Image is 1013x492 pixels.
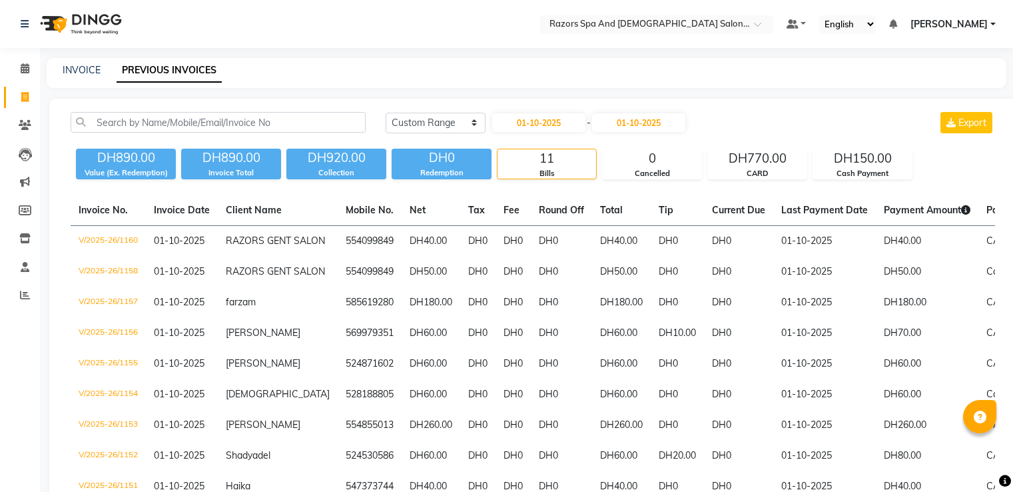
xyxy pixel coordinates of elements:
td: DH0 [651,226,704,257]
td: DH0 [460,226,496,257]
td: DH0 [496,349,531,379]
td: DH0 [704,257,773,287]
span: Invoice No. [79,204,128,216]
td: DH0 [531,318,592,349]
td: DH40.00 [592,226,651,257]
td: DH0 [651,287,704,318]
div: Bills [498,168,596,179]
td: 524530586 [338,441,402,471]
td: DH0 [531,441,592,471]
a: PREVIOUS INVOICES [117,59,222,83]
td: DH0 [704,379,773,410]
td: DH0 [460,441,496,471]
td: DH0 [651,379,704,410]
td: DH260.00 [402,410,460,441]
td: DH180.00 [876,287,978,318]
td: DH0 [651,410,704,441]
td: DH50.00 [592,257,651,287]
span: Total [600,204,623,216]
td: DH40.00 [876,226,978,257]
td: DH60.00 [402,441,460,471]
span: 01-10-2025 [154,327,204,339]
span: CARD [986,296,1013,308]
span: Current Due [712,204,765,216]
td: 554099849 [338,226,402,257]
td: DH0 [496,318,531,349]
span: [PERSON_NAME] [226,327,300,339]
td: DH80.00 [876,441,978,471]
td: V/2025-26/1152 [71,441,146,471]
div: CARD [708,168,807,179]
span: CARD [986,235,1013,247]
span: Tip [659,204,673,216]
td: DH0 [704,287,773,318]
td: DH60.00 [402,379,460,410]
span: [DEMOGRAPHIC_DATA] [226,388,330,400]
td: DH0 [496,226,531,257]
td: 01-10-2025 [773,441,876,471]
td: DH60.00 [402,349,460,379]
td: DH0 [496,379,531,410]
td: V/2025-26/1158 [71,257,146,287]
td: DH0 [496,441,531,471]
td: V/2025-26/1153 [71,410,146,441]
div: DH0 [392,149,492,167]
td: DH60.00 [592,441,651,471]
div: Redemption [392,167,492,179]
td: V/2025-26/1157 [71,287,146,318]
span: Fee [504,204,519,216]
span: [PERSON_NAME] [226,419,300,431]
td: 554855013 [338,410,402,441]
span: 01-10-2025 [154,449,204,461]
td: 554099849 [338,257,402,287]
td: DH0 [531,410,592,441]
td: 01-10-2025 [773,349,876,379]
td: DH60.00 [592,318,651,349]
td: DH180.00 [592,287,651,318]
div: Collection [286,167,386,179]
span: Payment Amount [884,204,970,216]
span: RAZORS GENT SALON [226,235,325,247]
td: DH0 [460,349,496,379]
td: DH10.00 [651,318,704,349]
td: DH0 [704,349,773,379]
span: 01-10-2025 [154,357,204,369]
td: DH0 [496,287,531,318]
span: Invoice Date [154,204,210,216]
span: RAZORS GENT SALON [226,265,325,277]
div: 0 [603,149,701,168]
div: Cash Payment [813,168,912,179]
span: 01-10-2025 [154,265,204,277]
div: Cancelled [603,168,701,179]
td: DH0 [496,410,531,441]
td: 01-10-2025 [773,257,876,287]
div: DH890.00 [181,149,281,167]
span: - [587,116,591,130]
td: DH50.00 [876,257,978,287]
td: DH60.00 [402,318,460,349]
span: Last Payment Date [781,204,868,216]
div: DH150.00 [813,149,912,168]
td: DH60.00 [876,349,978,379]
td: DH0 [460,287,496,318]
button: Export [940,112,992,133]
a: INVOICE [63,64,101,76]
td: DH60.00 [592,349,651,379]
span: 01-10-2025 [154,419,204,431]
td: DH260.00 [592,410,651,441]
iframe: chat widget [957,439,1000,479]
div: DH890.00 [76,149,176,167]
td: DH0 [460,318,496,349]
td: DH0 [496,257,531,287]
td: DH0 [460,410,496,441]
td: DH40.00 [402,226,460,257]
span: 01-10-2025 [154,480,204,492]
input: End Date [592,113,685,132]
td: DH0 [531,379,592,410]
span: CARD [986,480,1013,492]
td: DH0 [651,349,704,379]
td: 01-10-2025 [773,379,876,410]
td: 01-10-2025 [773,287,876,318]
span: CARD [986,357,1013,369]
span: farzam [226,296,256,308]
